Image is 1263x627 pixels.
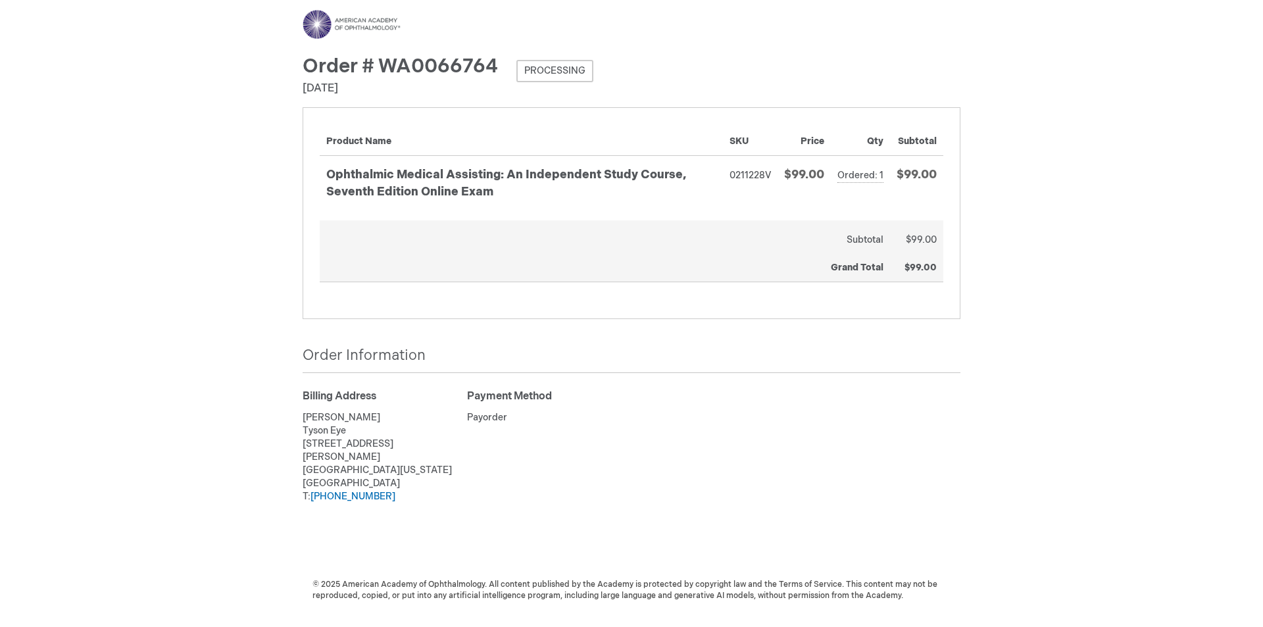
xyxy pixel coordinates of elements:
[831,124,890,156] th: Qty
[320,220,890,254] th: Subtotal
[303,579,960,601] span: © 2025 American Academy of Ophthalmology. All content published by the Academy is protected by co...
[897,168,937,182] span: $99.00
[303,411,467,503] address: [PERSON_NAME] Tyson Eye [STREET_ADDRESS][PERSON_NAME] [GEOGRAPHIC_DATA][US_STATE] [GEOGRAPHIC_DAT...
[303,82,338,95] span: [DATE]
[303,55,498,78] span: Order # WA0066764
[303,347,426,364] strong: Order Information
[778,124,831,156] th: Price
[890,124,943,156] th: Subtotal
[784,168,824,182] span: $99.00
[837,170,879,181] span: Ordered
[723,124,778,156] th: SKU
[467,411,631,424] dt: Payorder
[303,390,376,403] span: Billing Address
[516,60,593,82] span: Processing
[906,234,937,245] span: $99.00
[310,491,395,502] a: [PHONE_NUMBER]
[320,124,723,156] th: Product Name
[879,170,883,181] span: 1
[723,156,778,220] td: 0211228V
[467,390,552,403] span: Payment Method
[831,262,883,273] strong: Grand Total
[326,166,716,200] strong: Ophthalmic Medical Assisting: An Independent Study Course, Seventh Edition Online Exam
[904,262,937,273] span: $99.00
